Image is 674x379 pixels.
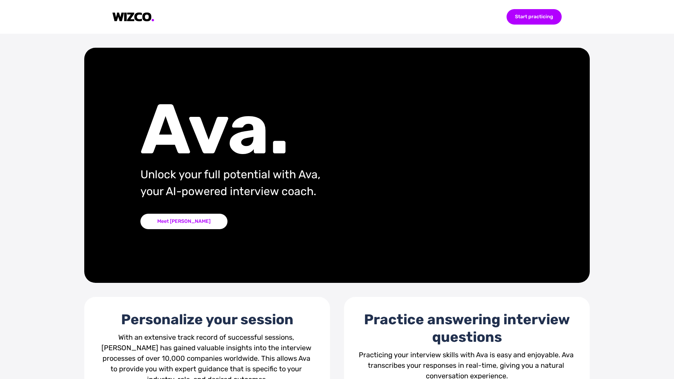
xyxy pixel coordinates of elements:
img: logo [112,12,154,22]
div: Ava. [140,101,382,158]
div: Unlock your full potential with Ava, your AI-powered interview coach. [140,166,382,200]
div: Meet [PERSON_NAME] [140,214,227,229]
div: Practice answering interview questions [358,311,576,346]
div: Personalize your session [98,311,316,328]
div: Start practicing [507,9,562,25]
